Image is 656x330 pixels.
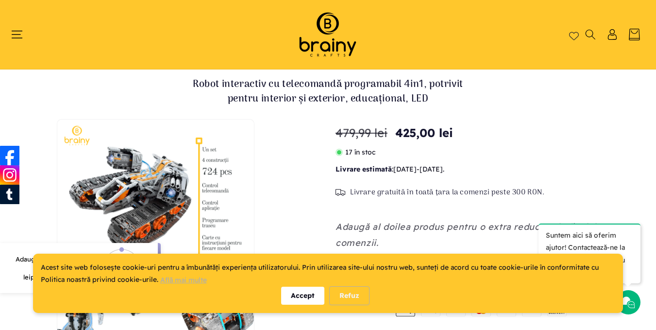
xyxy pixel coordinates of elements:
span: Livrare gratuită în toată țara la comenzi peste 300 RON. [350,188,545,198]
div: Acest site web folosește cookie-uri pentru a îmbunătăți experiența utilizatorului. Prin utilizare... [41,261,616,286]
div: Refuz [329,286,370,305]
span: 400,00 lei [23,264,70,280]
summary: Căutați [585,29,597,40]
a: Wishlist page link [569,30,579,39]
summary: Meniu [16,29,28,40]
h1: Robot interactiv cu telecomandă programabil 4in1, potrivit pentru interior și exterior, educațion... [183,77,474,106]
span: 425,00 lei [395,124,453,141]
p: 17 în stoc [336,146,627,158]
p: : - . [336,163,627,175]
span: [DATE] [393,165,417,174]
div: Accept [281,287,324,305]
b: Livrare estimată [336,165,392,174]
p: Adaugă produse în valoare de pentru reducere! [13,255,99,281]
img: Chat icon [621,295,636,310]
p: Suntem aici să oferim ajutor! Contactează-ne la orice oră, chiar și pentru un simplu salut! [538,224,640,283]
s: 479,99 lei [336,124,387,141]
a: Află mai multe [160,276,207,284]
img: Brainy Crafts [286,10,369,59]
span: [DATE] [420,165,443,174]
em: Adaugă al doilea produs pentru o extra reducere la finalul comenzii. [336,221,596,248]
